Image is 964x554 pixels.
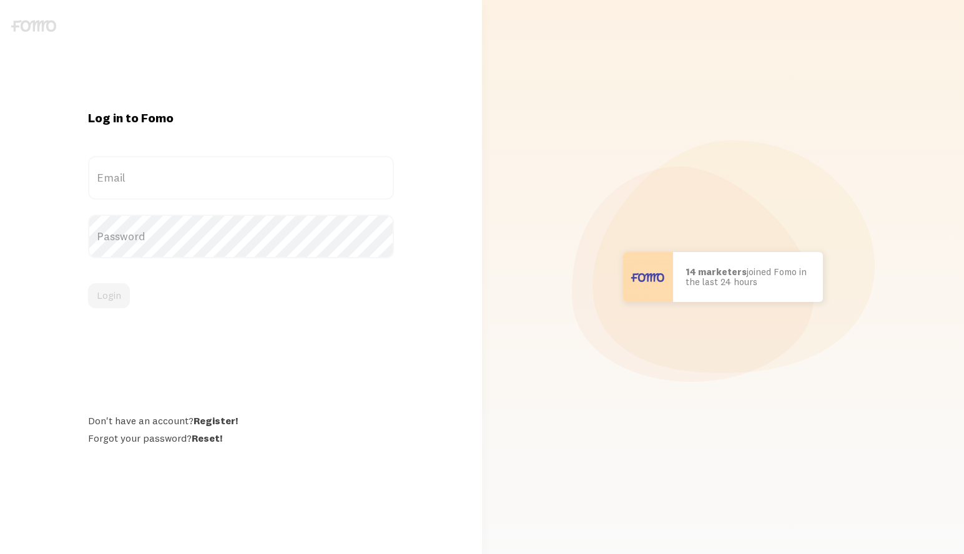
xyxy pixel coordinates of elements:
a: Register! [194,414,238,427]
div: Forgot your password? [88,432,395,444]
label: Email [88,156,395,200]
img: User avatar [623,252,673,302]
label: Password [88,215,395,258]
img: fomo-logo-gray-b99e0e8ada9f9040e2984d0d95b3b12da0074ffd48d1e5cb62ac37fc77b0b268.svg [11,20,56,32]
h1: Log in to Fomo [88,110,395,126]
b: 14 marketers [686,266,747,278]
div: Don't have an account? [88,414,395,427]
a: Reset! [192,432,222,444]
p: joined Fomo in the last 24 hours [686,267,810,288]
